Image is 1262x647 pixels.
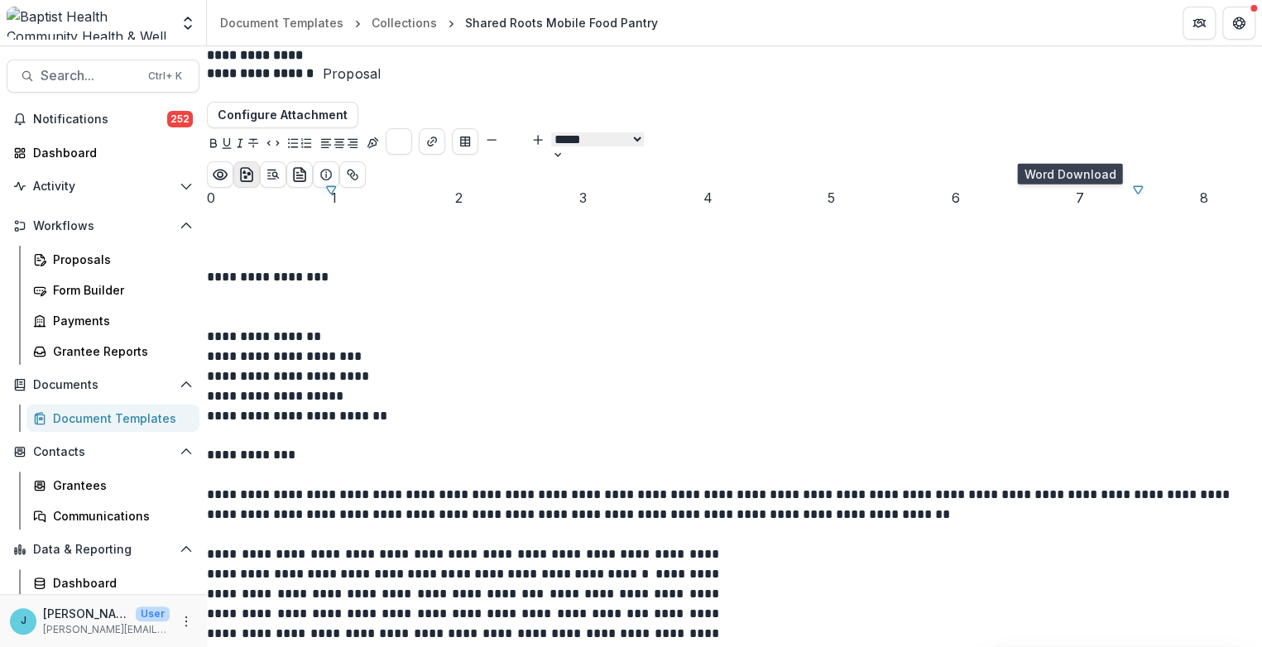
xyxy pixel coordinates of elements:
[366,135,379,155] button: Insert Signature
[452,128,478,161] div: Insert Table
[233,161,260,188] button: download-word
[220,14,343,31] div: Document Templates
[176,611,196,631] button: More
[136,606,170,621] p: User
[7,7,170,40] img: Baptist Health Community Health & Well Being logo
[53,343,186,360] div: Grantee Reports
[26,276,199,304] a: Form Builder
[207,102,358,128] button: Configure Attachment
[419,128,445,155] button: Create link
[33,378,173,392] span: Documents
[1222,7,1255,40] button: Get Help
[365,11,444,35] a: Collections
[26,307,199,334] a: Payments
[33,219,173,233] span: Workflows
[233,135,247,155] button: Italicize
[53,312,186,329] div: Payments
[386,128,412,155] button: Choose font color
[43,605,129,622] p: [PERSON_NAME]
[26,502,199,530] a: Communications
[7,371,199,398] button: Open Documents
[266,135,280,155] button: Code
[26,405,199,432] a: Document Templates
[33,144,186,161] div: Dashboard
[7,106,199,132] button: Notifications252
[7,439,199,465] button: Open Contacts
[1183,7,1216,40] button: Partners
[53,507,186,525] div: Communications
[7,60,199,93] button: Search...
[214,11,350,35] a: Document Templates
[214,11,665,35] nav: breadcrumb
[41,68,138,84] span: Search...
[260,161,286,188] button: Open Editor Sidebar
[53,574,186,592] div: Dashboard
[145,67,185,85] div: Ctrl + K
[207,135,220,155] button: Bold
[53,410,186,427] div: Document Templates
[53,477,186,494] div: Grantees
[167,111,193,127] span: 252
[286,161,313,188] button: preview-proposal-pdf
[21,616,26,626] div: Jennifer
[485,128,498,148] button: Smaller
[323,66,380,82] span: Proposal
[372,14,437,31] div: Collections
[7,213,199,239] button: Open Workflows
[33,180,173,194] span: Activity
[26,246,199,273] a: Proposals
[53,251,186,268] div: Proposals
[220,135,233,155] button: Underline
[319,135,333,155] button: Align Left
[465,14,658,31] div: Shared Roots Mobile Food Pantry
[300,135,313,155] button: Ordered List
[53,281,186,299] div: Form Builder
[286,135,300,155] button: Bullet List
[452,128,478,155] button: Insert Table
[33,543,173,557] span: Data & Reporting
[26,338,199,365] a: Grantee Reports
[7,536,199,563] button: Open Data & Reporting
[247,135,260,155] button: Strike
[333,135,346,155] button: Align Center
[176,7,199,40] button: Open entity switcher
[339,161,366,188] button: Show related entities
[346,135,359,155] button: Align Right
[43,622,170,637] p: [PERSON_NAME][EMAIL_ADDRESS][PERSON_NAME][DOMAIN_NAME]
[531,128,545,148] button: Bigger
[33,445,173,459] span: Contacts
[33,113,167,127] span: Notifications
[7,139,199,166] a: Dashboard
[207,161,233,188] button: Preview preview-doc.pdf
[313,161,339,188] button: Show details
[7,173,199,199] button: Open Activity
[26,472,199,499] a: Grantees
[26,569,199,597] a: Dashboard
